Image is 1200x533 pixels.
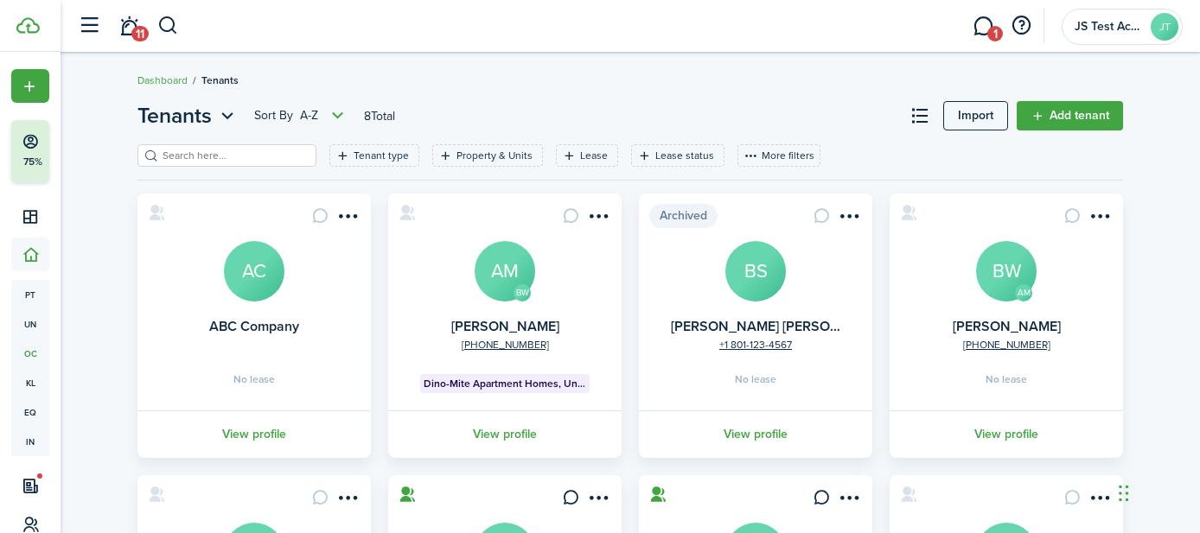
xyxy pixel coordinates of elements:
span: 11 [131,26,149,41]
img: TenantCloud [16,17,40,34]
filter-tag-label: Tenant type [354,148,409,163]
a: [PHONE_NUMBER] [963,337,1050,352]
button: Open menu [584,207,611,231]
span: Tenants [137,100,212,131]
filter-tag: Open filter [556,144,618,167]
a: Dashboard [137,73,188,88]
a: AM [475,241,535,301]
a: eq [11,397,49,427]
span: No lease [735,374,776,384]
a: [PHONE_NUMBER] [462,337,549,352]
a: BS [725,241,786,301]
a: in [11,427,49,456]
button: 75% [11,120,155,182]
a: View profile [135,410,373,458]
a: un [11,309,49,339]
button: Open menu [333,489,361,512]
p: 75% [22,155,43,169]
button: Open menu [834,489,862,512]
a: [PERSON_NAME] [451,316,559,336]
a: [PERSON_NAME] [PERSON_NAME] [671,316,890,336]
span: No lease [233,374,275,384]
a: View profile [636,410,875,458]
a: oc [11,339,49,368]
a: ABC Company [209,316,299,336]
a: kl [11,368,49,397]
button: Open menu [584,489,611,512]
button: Open menu [11,69,49,103]
button: Open menu [1085,489,1113,512]
button: Sort byA-Z [254,105,348,126]
span: Sort by [254,107,300,124]
span: JS Test Account [1075,21,1144,33]
a: BW [976,241,1037,301]
a: AC [224,241,284,301]
span: A-Z [300,107,318,124]
span: Dino-Mite Apartment Homes, Unit 3 [424,376,587,391]
filter-tag-label: Property & Units [456,148,533,163]
a: Import [943,101,1008,130]
button: Open resource center [1006,11,1036,41]
filter-tag: Open filter [329,144,419,167]
span: Tenants [201,73,239,88]
a: View profile [386,410,624,458]
filter-tag-label: Lease status [655,148,714,163]
iframe: Chat Widget [1114,450,1200,533]
a: pt [11,280,49,309]
button: Open sidebar [73,10,105,42]
button: Open menu [1085,207,1113,231]
span: No lease [986,374,1027,384]
a: Notifications [112,4,145,48]
button: Open menu [137,100,239,131]
avatar-text: JT [1151,13,1178,41]
button: Search [157,11,179,41]
a: Messaging [967,4,999,48]
button: Tenants [137,100,239,131]
filter-tag-label: Lease [580,148,608,163]
button: More filters [737,144,820,167]
button: Open menu [254,105,348,126]
a: +1 801-123-4567 [719,337,792,352]
filter-tag: Open filter [432,144,543,167]
div: Drag [1119,467,1129,519]
button: Open menu [333,207,361,231]
avatar-text: BW [514,284,531,301]
span: 1 [987,26,1003,41]
span: Archived [649,204,718,228]
avatar-text: AM [1015,284,1032,301]
filter-tag: Open filter [631,144,724,167]
a: [PERSON_NAME] [953,316,1061,336]
button: Open menu [834,207,862,231]
a: View profile [887,410,1126,458]
input: Search here... [158,148,310,164]
a: Add tenant [1017,101,1123,130]
header-page-total: 8 Total [364,107,395,125]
